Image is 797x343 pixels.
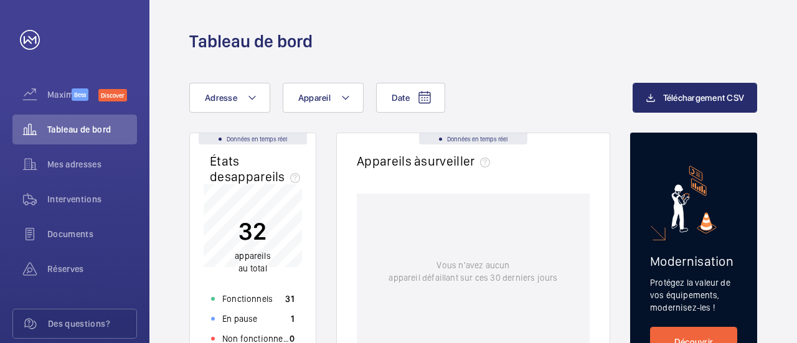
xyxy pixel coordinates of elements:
[633,83,758,113] button: Téléchargement CSV
[189,30,313,53] h1: Tableau de bord
[205,93,237,103] span: Adresse
[650,276,737,314] p: Protégez la valeur de vos équipements, modernisez-les !
[222,312,257,325] p: En pause
[663,93,745,103] span: Téléchargement CSV
[389,259,557,284] p: Vous n'avez aucun appareil défaillant sur ces 30 derniers jours
[47,158,137,171] span: Mes adresses
[376,83,445,113] button: Date
[189,83,270,113] button: Adresse
[285,293,295,305] p: 31
[671,166,717,233] img: marketing-card.svg
[47,193,137,205] span: Interventions
[210,153,305,184] h2: États des
[419,133,527,144] div: Données en temps réel
[357,153,495,169] h2: Appareils à
[235,250,271,275] p: au total
[47,123,137,136] span: Tableau de bord
[48,317,136,330] span: Des questions?
[392,93,410,103] span: Date
[298,93,331,103] span: Appareil
[199,133,307,144] div: Données en temps réel
[47,228,137,240] span: Documents
[231,169,305,184] span: appareils
[72,88,88,101] span: Beta
[291,312,295,325] p: 1
[235,215,271,247] p: 32
[421,153,494,169] span: surveiller
[650,253,737,269] h2: Modernisation
[98,89,127,101] span: Discover
[283,83,364,113] button: Appareil
[47,88,72,101] span: Maximize
[235,251,271,261] span: appareils
[47,263,137,275] span: Réserves
[222,293,273,305] p: Fonctionnels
